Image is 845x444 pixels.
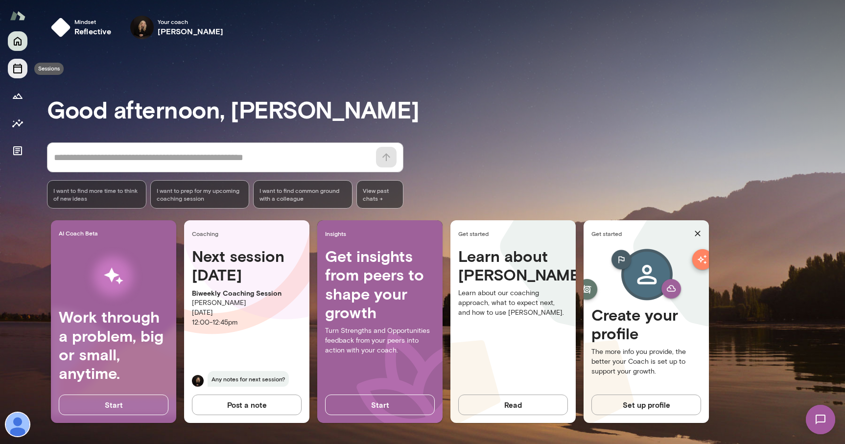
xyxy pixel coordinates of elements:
[8,114,27,133] button: Insights
[47,180,146,209] div: I want to find more time to think of new ideas
[25,25,162,33] div: Domain: [DOMAIN_NAME][PERSON_NAME]
[47,95,845,123] h3: Good afternoon, [PERSON_NAME]
[6,413,29,436] img: Debbie Moon
[158,18,224,25] span: Your coach
[99,57,107,65] img: tab_keywords_by_traffic_grey.svg
[595,247,697,305] img: Create profile
[325,247,435,322] h4: Get insights from peers to shape your growth
[192,375,204,387] img: Carmela
[253,180,352,209] div: I want to find common ground with a colleague
[208,371,289,387] span: Any notes for next session?
[158,25,224,37] h6: [PERSON_NAME]
[150,180,250,209] div: I want to prep for my upcoming coaching session
[123,12,231,43] div: Carmela FortinYour coach[PERSON_NAME]
[47,12,119,43] button: Mindsetreflective
[325,395,435,415] button: Start
[51,18,70,37] img: mindset
[59,395,168,415] button: Start
[356,180,403,209] span: View past chats ->
[591,395,701,415] button: Set up profile
[192,308,302,318] p: [DATE]
[259,187,346,202] span: I want to find common ground with a colleague
[34,63,64,75] div: Sessions
[16,16,23,23] img: logo_orange.svg
[591,230,690,237] span: Get started
[8,59,27,78] button: Sessions
[192,318,302,327] p: 12:00 - 12:45pm
[157,187,243,202] span: I want to prep for my upcoming coaching session
[130,16,154,39] img: Carmela Fortin
[59,229,172,237] span: AI Coach Beta
[458,247,568,284] h4: Learn about [PERSON_NAME]
[591,347,701,376] p: The more info you provide, the better your Coach is set up to support your growth.
[53,187,140,202] span: I want to find more time to think of new ideas
[27,16,48,23] div: v 4.0.25
[192,288,302,298] p: Biweekly Coaching Session
[8,31,27,51] button: Home
[59,307,168,383] h4: Work through a problem, big or small, anytime.
[325,326,435,355] p: Turn Strengths and Opportunities feedback from your peers into action with your coach.
[192,230,305,237] span: Coaching
[16,25,23,33] img: website_grey.svg
[28,57,36,65] img: tab_domain_overview_orange.svg
[192,247,302,284] h4: Next session [DATE]
[192,395,302,415] button: Post a note
[70,245,157,307] img: AI Workflows
[591,305,701,343] h4: Create your profile
[39,58,88,64] div: Domain Overview
[8,86,27,106] button: Growth Plan
[192,298,302,308] p: [PERSON_NAME]
[110,58,162,64] div: Keywords by Traffic
[8,141,27,161] button: Documents
[325,230,439,237] span: Insights
[458,395,568,415] button: Read
[458,230,572,237] span: Get started
[10,6,25,25] img: Mento
[74,25,112,37] h6: reflective
[74,18,112,25] span: Mindset
[458,288,568,318] p: Learn about our coaching approach, what to expect next, and how to use [PERSON_NAME].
